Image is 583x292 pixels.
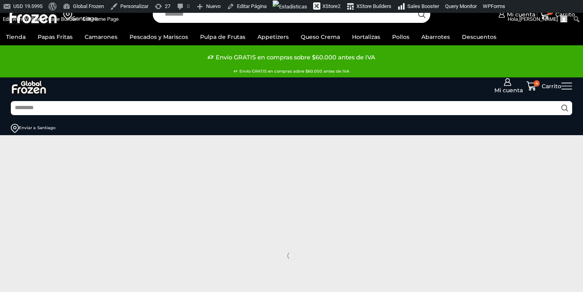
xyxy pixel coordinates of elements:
[413,6,430,23] button: Search button
[540,82,561,90] span: Carrito
[417,29,454,45] a: Abarrotes
[214,51,375,63] span: Envío GRATIS en compras sobre $60.000 antes de IVA
[80,13,122,26] a: Edit Home Page
[34,29,77,45] a: Papas Fritas
[557,101,572,115] button: Search button
[19,125,36,131] div: Enviar a
[237,65,349,77] span: Envío GRATIS en compras sobre $60.000 antes de IVA
[534,80,540,87] span: 4
[11,124,19,133] img: address-field-icon.svg
[458,29,500,45] a: Descuentos
[489,78,526,94] a: Mi cuenta
[2,29,30,45] a: Tienda
[348,29,384,45] a: Hortalizas
[313,2,320,10] img: xstore
[81,29,121,45] a: Camarones
[407,3,439,9] span: Sales Booster
[196,29,249,45] a: Pulpa de Frutas
[297,29,344,45] a: Queso Crema
[37,125,55,131] div: Santiago
[526,81,562,91] a: 4 Carrito
[126,29,192,45] a: Pescados y Mariscos
[519,16,558,22] span: [PERSON_NAME]
[273,0,307,13] img: Visitas de 48 horas. Haz clic para ver más estadísticas del sitio.
[497,13,505,26] div: Ver detalles de la exploración de seguridad
[253,29,293,45] a: Appetizers
[356,3,391,9] span: XStore Builders
[322,3,338,9] span: XStore
[492,86,523,94] span: Mi cuenta
[505,13,571,26] a: Hola,
[388,29,413,45] a: Pollos
[338,3,340,9] span: 2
